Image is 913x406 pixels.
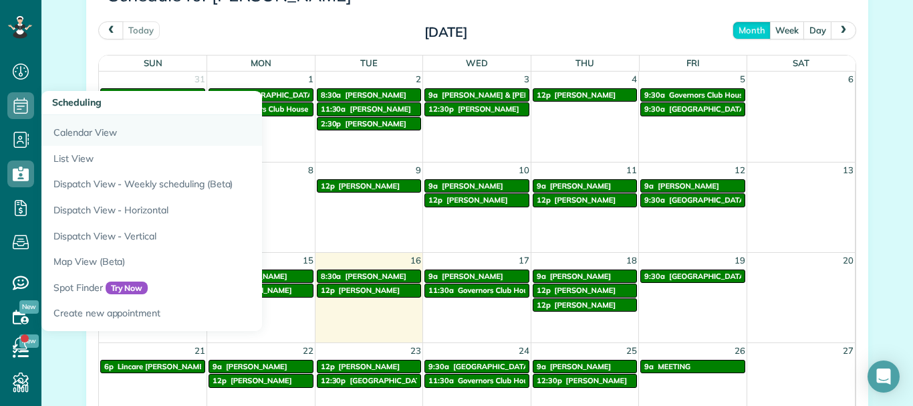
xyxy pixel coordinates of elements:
[100,88,205,102] a: 11a [PERSON_NAME]
[458,376,535,385] span: Governors Club House
[446,195,508,205] span: [PERSON_NAME]
[644,362,654,371] span: 9a
[793,58,809,68] span: Sat
[644,272,665,281] span: 9:30a
[409,253,422,268] span: 16
[41,223,376,249] a: Dispatch View - Vertical
[122,21,160,39] button: today
[360,58,378,68] span: Tue
[630,72,638,87] span: 4
[345,90,406,100] span: [PERSON_NAME]
[414,72,422,87] span: 2
[533,374,638,387] a: 12:30p [PERSON_NAME]
[301,343,315,359] span: 22
[550,362,612,371] span: [PERSON_NAME]
[104,362,114,371] span: 6p
[644,104,665,114] span: 9:30a
[686,58,700,68] span: Fri
[640,193,745,207] a: 9:30a [GEOGRAPHIC_DATA]
[317,360,422,373] a: 12p [PERSON_NAME]
[442,272,503,281] span: [PERSON_NAME]
[533,298,638,312] a: 12p [PERSON_NAME]
[345,272,406,281] span: [PERSON_NAME]
[409,343,422,359] span: 23
[733,253,747,268] span: 19
[317,179,422,193] a: 12p [PERSON_NAME]
[424,360,529,373] a: 9:30a [GEOGRAPHIC_DATA]
[640,88,745,102] a: 9:30a Governors Club House
[523,72,531,87] span: 3
[537,272,546,281] span: 9a
[625,343,638,359] span: 25
[41,275,376,301] a: Spot FinderTry Now
[321,272,342,281] span: 8:30a
[321,90,342,100] span: 8:30a
[100,360,205,373] a: 6p Lincare [PERSON_NAME] Locartion
[321,119,342,128] span: 2:30p
[193,343,207,359] span: 21
[321,376,346,385] span: 12:30p
[41,197,376,223] a: Dispatch View - Horizontal
[625,163,638,178] span: 11
[575,58,594,68] span: Thu
[658,362,690,371] span: MEETING
[428,362,449,371] span: 9:30a
[841,253,855,268] span: 20
[428,272,438,281] span: 9a
[41,146,376,172] a: List View
[317,102,422,116] a: 11:30a [PERSON_NAME]
[841,343,855,359] span: 27
[640,179,745,193] a: 9a [PERSON_NAME]
[350,376,428,385] span: [GEOGRAPHIC_DATA]
[537,195,551,205] span: 12p
[424,193,529,207] a: 12p [PERSON_NAME]
[517,163,531,178] span: 10
[533,179,638,193] a: 9a [PERSON_NAME]
[317,374,422,387] a: 12:30p [GEOGRAPHIC_DATA]
[537,362,546,371] span: 9a
[517,253,531,268] span: 17
[226,362,287,371] span: [PERSON_NAME]
[338,362,400,371] span: [PERSON_NAME]
[428,90,438,100] span: 9a
[213,376,227,385] span: 12p
[669,104,747,114] span: [GEOGRAPHIC_DATA]
[868,361,900,393] div: Open Intercom Messenger
[350,104,411,114] span: [PERSON_NAME]
[533,270,638,283] a: 9a [PERSON_NAME]
[321,104,346,114] span: 11:30a
[533,193,638,207] a: 12p [PERSON_NAME]
[106,282,148,295] span: Try Now
[209,88,313,102] a: 9:30a [GEOGRAPHIC_DATA]
[847,72,855,87] span: 6
[537,376,562,385] span: 12:30p
[338,181,400,191] span: [PERSON_NAME]
[41,300,376,331] a: Create new appointment
[533,360,638,373] a: 9a [PERSON_NAME]
[555,300,616,310] span: [PERSON_NAME]
[213,362,222,371] span: 9a
[193,72,207,87] span: 31
[739,72,747,87] span: 5
[669,272,747,281] span: [GEOGRAPHIC_DATA]
[424,284,529,297] a: 11:30a Governors Club House
[428,195,442,205] span: 12p
[466,58,488,68] span: Wed
[424,270,529,283] a: 9a [PERSON_NAME]
[733,163,747,178] span: 12
[41,115,376,146] a: Calendar View
[669,90,747,100] span: Governors Club House
[317,270,422,283] a: 8:30a [PERSON_NAME]
[640,102,745,116] a: 9:30a [GEOGRAPHIC_DATA]
[307,163,315,178] span: 8
[428,376,454,385] span: 11:30a
[453,362,531,371] span: [GEOGRAPHIC_DATA]
[537,181,546,191] span: 9a
[640,360,745,373] a: 9a MEETING
[209,360,313,373] a: 9a [PERSON_NAME]
[231,104,308,114] span: Governors Club House
[424,374,529,387] a: 11:30a Governors Club House
[345,119,406,128] span: [PERSON_NAME]
[424,88,529,102] a: 9a [PERSON_NAME] & [PERSON_NAME]
[41,171,376,197] a: Dispatch View - Weekly scheduling (Beta)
